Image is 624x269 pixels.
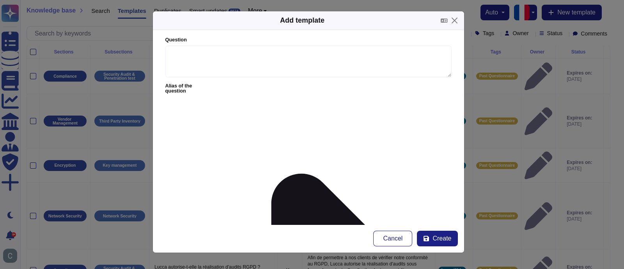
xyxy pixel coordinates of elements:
span: Create [433,235,451,242]
span: Cancel [383,235,403,242]
div: Add template [280,15,324,26]
button: Cancel [373,231,412,246]
label: Question [165,37,452,43]
button: Create [417,231,457,246]
button: Close [448,14,461,27]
